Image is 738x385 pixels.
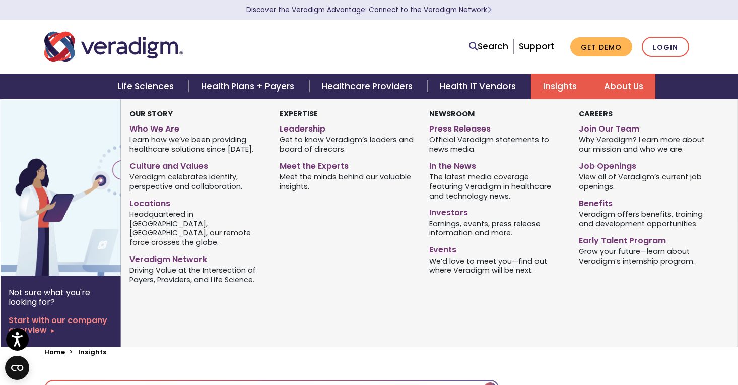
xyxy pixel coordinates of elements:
[429,241,564,255] a: Events
[469,40,508,53] a: Search
[9,315,113,335] a: Start with our company overview
[5,356,29,380] button: Open CMP widget
[579,246,713,266] span: Grow your future—learn about Veradigm’s internship program.
[9,288,113,307] p: Not sure what you're looking for?
[429,120,564,135] a: Press Releases
[280,120,414,135] a: Leadership
[280,172,414,191] span: Meet the minds behind our valuable insights.
[579,209,713,228] span: Veradigm offers benefits, training and development opportunities.
[429,218,564,238] span: Earnings, events, press release information and more.
[105,74,189,99] a: Life Sciences
[129,195,264,209] a: Locations
[579,135,713,154] span: Why Veradigm? Learn more about our mission and who we are.
[44,347,65,357] a: Home
[579,195,713,209] a: Benefits
[246,5,492,15] a: Discover the Veradigm Advantage: Connect to the Veradigm NetworkLearn More
[429,172,564,201] span: The latest media coverage featuring Veradigm in healthcare and technology news.
[129,157,264,172] a: Culture and Values
[310,74,428,99] a: Healthcare Providers
[487,5,492,15] span: Learn More
[280,135,414,154] span: Get to know Veradigm’s leaders and board of direcors.
[519,40,554,52] a: Support
[642,37,689,57] a: Login
[129,265,264,285] span: Driving Value at the Intersection of Payers, Providers, and Life Science.
[129,135,264,154] span: Learn how we’ve been providing healthcare solutions since [DATE].
[428,74,531,99] a: Health IT Vendors
[429,204,564,218] a: Investors
[579,120,713,135] a: Join Our Team
[129,209,264,247] span: Headquartered in [GEOGRAPHIC_DATA], [GEOGRAPHIC_DATA], our remote force crosses the globe.
[44,30,183,63] img: Veradigm logo
[189,74,309,99] a: Health Plans + Payers
[531,74,592,99] a: Insights
[429,109,475,119] strong: Newsroom
[579,172,713,191] span: View all of Veradigm’s current job openings.
[592,74,655,99] a: About Us
[570,37,632,57] a: Get Demo
[429,255,564,275] span: We’d love to meet you—find out where Veradigm will be next.
[1,99,163,276] img: Vector image of Veradigm’s Story
[129,172,264,191] span: Veradigm celebrates identity, perspective and collaboration.
[579,232,713,246] a: Early Talent Program
[280,109,318,119] strong: Expertise
[280,157,414,172] a: Meet the Experts
[429,157,564,172] a: In the News
[129,120,264,135] a: Who We Are
[688,335,726,373] iframe: Drift Chat Widget
[429,135,564,154] span: Official Veradigm statements to news media.
[579,109,613,119] strong: Careers
[129,109,173,119] strong: Our Story
[129,250,264,265] a: Veradigm Network
[579,157,713,172] a: Job Openings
